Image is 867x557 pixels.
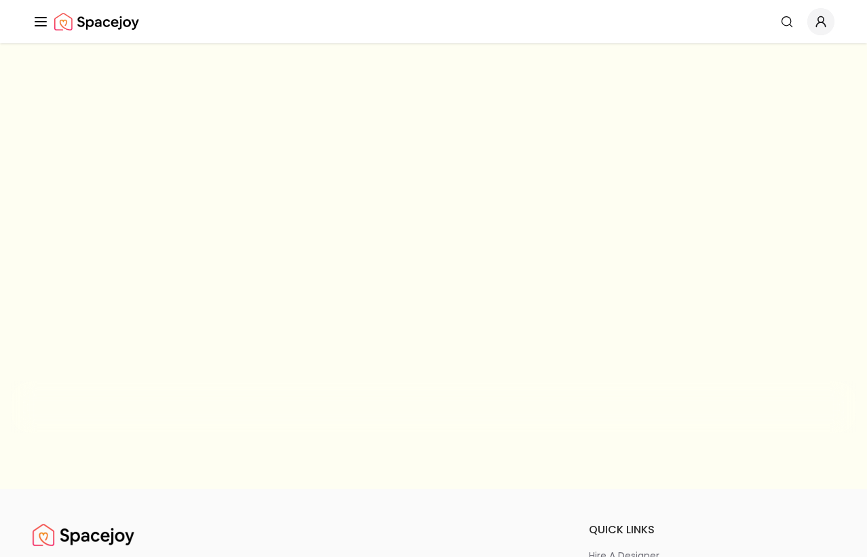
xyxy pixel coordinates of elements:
[54,8,139,35] a: Spacejoy
[33,522,134,549] img: Spacejoy Logo
[589,522,834,538] h6: quick links
[54,8,139,35] img: Spacejoy Logo
[33,522,134,549] a: Spacejoy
